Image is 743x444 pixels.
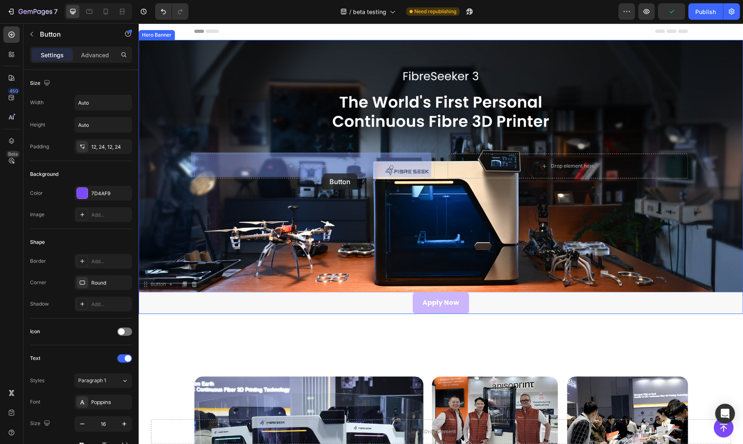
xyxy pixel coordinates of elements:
div: Shadow [30,300,49,308]
span: beta testing [353,7,386,16]
input: Auto [75,95,132,110]
div: Add... [91,258,130,265]
div: Publish [695,7,716,16]
div: Width [30,99,44,106]
div: Shape [30,238,45,246]
input: Auto [75,117,132,132]
div: Size [30,418,52,429]
div: Open Intercom Messenger [715,404,735,423]
div: Font [30,398,40,406]
div: Add... [91,211,130,219]
div: Poppins [91,399,130,406]
p: Settings [41,51,64,59]
div: Text [30,355,40,362]
div: Color [30,189,43,197]
p: 7 [54,7,58,16]
div: Round [91,279,130,287]
div: 450 [8,88,20,94]
div: 7D4AF9 [91,190,130,197]
div: Height [30,121,45,129]
div: Padding [30,143,49,150]
p: Advanced [81,51,109,59]
button: Publish [688,3,723,20]
button: 7 [3,3,61,20]
div: 12, 24, 12, 24 [91,143,130,151]
div: Icon [30,328,40,335]
iframe: Design area [139,23,743,444]
div: Size [30,78,52,89]
button: Paragraph 1 [74,373,132,388]
div: Corner [30,279,46,286]
div: Beta [6,151,20,157]
div: Undo/Redo [155,3,188,20]
div: Add... [91,301,130,308]
div: Background [30,171,58,178]
div: Image [30,211,44,218]
span: Need republishing [414,8,456,15]
span: / [349,7,351,16]
span: Paragraph 1 [78,377,106,384]
div: Border [30,257,46,265]
div: Styles [30,377,44,384]
p: Button [40,29,110,39]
